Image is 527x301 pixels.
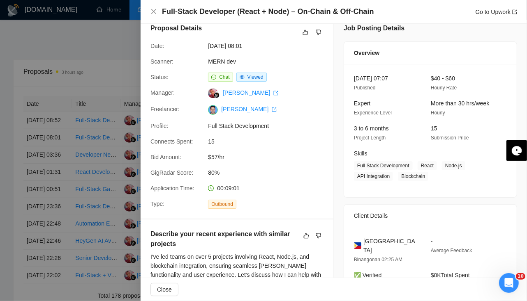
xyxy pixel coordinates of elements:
[354,48,379,57] span: Overview
[219,74,229,80] span: Chat
[354,125,389,132] span: 3 to 6 months
[150,169,193,176] span: GigRadar Score:
[303,29,308,36] span: like
[150,43,164,49] span: Date:
[512,9,517,14] span: export
[208,185,214,191] span: clock-circle
[431,135,469,141] span: Submission Price
[354,100,370,107] span: Expert
[217,185,240,192] span: 00:09:01
[150,74,169,80] span: Status:
[150,8,157,15] button: Close
[150,154,182,160] span: Bid Amount:
[300,27,310,37] button: like
[431,85,457,91] span: Hourly Rate
[354,110,392,116] span: Experience Level
[150,123,169,129] span: Profile:
[208,58,236,65] a: MERN dev
[398,172,428,181] span: Blockchain
[354,75,388,82] span: [DATE] 07:07
[431,125,437,132] span: 15
[475,9,517,15] a: Go to Upworkexport
[208,153,331,162] span: $57/hr
[431,100,489,107] span: More than 30 hrs/week
[354,257,402,262] span: Binangonan 02:25 AM
[354,150,368,157] span: Skills
[208,105,218,115] img: c1xPIZKCd_5qpVW3p9_rL3BM5xnmTxF9N55oKzANS0DJi4p2e9ZOzoRW-Ms11vJalQ
[272,107,277,112] span: export
[208,168,331,177] span: 80%
[499,273,519,293] iframe: Intercom live chat
[150,8,157,15] span: close
[150,138,193,145] span: Connects Spent:
[354,161,413,170] span: Full Stack Development
[208,41,331,50] span: [DATE] 08:01
[150,201,164,207] span: Type:
[431,272,470,278] span: $0K Total Spent
[354,272,382,278] span: ✅ Verified
[273,91,278,96] span: export
[303,233,309,239] span: like
[418,161,437,170] span: React
[223,89,278,96] a: [PERSON_NAME] export
[247,74,263,80] span: Viewed
[431,238,433,244] span: -
[431,75,455,82] span: $40 - $60
[442,161,465,170] span: Node.js
[150,89,175,96] span: Manager:
[150,252,324,288] div: I've led teams on over 5 projects involving React, Node.js, and blockchain integration, ensuring ...
[301,231,311,241] button: like
[162,7,374,17] h4: Full-Stack Developer (React + Node) – On-Chain & Off-Chain
[150,283,178,296] button: Close
[344,23,404,33] h5: Job Posting Details
[221,106,277,112] a: [PERSON_NAME] export
[214,92,220,98] img: gigradar-bm.png
[150,185,194,192] span: Application Time:
[431,248,472,253] span: Average Feedback
[240,75,245,80] span: eye
[314,27,324,37] button: dislike
[354,135,386,141] span: Project Length
[150,106,180,112] span: Freelancer:
[363,237,418,255] span: [GEOGRAPHIC_DATA]
[316,233,321,239] span: dislike
[354,172,393,181] span: API Integration
[316,29,321,36] span: dislike
[211,75,216,80] span: message
[354,85,376,91] span: Published
[208,121,331,130] span: Full Stack Development
[354,205,507,227] div: Client Details
[431,110,445,116] span: Hourly
[314,231,324,241] button: dislike
[157,285,172,294] span: Close
[150,229,298,249] h5: Describe your recent experience with similar projects
[150,58,173,65] span: Scanner:
[354,241,361,250] img: 🇵🇭
[208,137,331,146] span: 15
[150,23,202,33] h5: Proposal Details
[516,273,525,280] span: 10
[208,200,236,209] span: Outbound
